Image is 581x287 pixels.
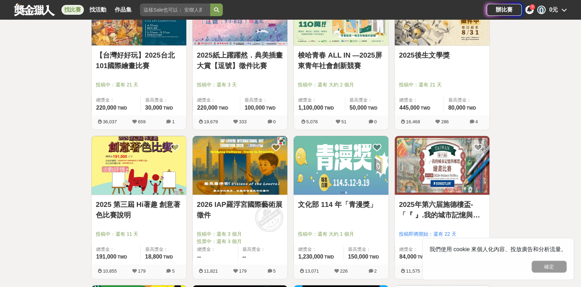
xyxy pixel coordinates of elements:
[197,81,283,89] span: 投稿中：還有 3 天
[294,136,388,195] img: Cover Image
[532,261,567,273] button: 確定
[399,199,485,220] a: 2025年第六届施德樓盃-「『 』.我的城市記憶與鄉愁」繪畫比賽
[197,246,234,253] span: 總獎金：
[298,230,384,238] span: 投稿中：還有 大約 1 個月
[112,5,134,15] a: 作品集
[395,136,489,195] a: Cover Image
[399,81,485,89] span: 投稿中：還有 21 天
[96,199,182,220] a: 2025 第三屆 Hi著趣 創意著色比賽說明
[242,246,283,253] span: 最高獎金：
[138,119,146,124] span: 659
[406,268,420,274] span: 11,575
[273,268,275,274] span: 5
[103,119,117,124] span: 36,037
[395,136,489,195] img: Cover Image
[298,50,384,71] a: 梭哈青春 ALL IN —2025屏東青年社會創新競賽
[348,246,384,253] span: 最高獎金：
[448,97,485,104] span: 最高獎金：
[172,119,174,124] span: 1
[193,136,287,195] a: Cover Image
[266,106,275,111] span: TWD
[145,254,162,260] span: 18,800
[399,254,416,260] span: 84,000
[163,106,173,111] span: TWD
[369,255,379,260] span: TWD
[92,136,186,195] a: Cover Image
[96,50,182,71] a: 【台灣好好玩】2025台北101國際繪畫比賽
[204,119,218,124] span: 19,679
[531,5,533,9] span: 9
[204,268,218,274] span: 11,821
[163,255,173,260] span: TWD
[145,97,182,104] span: 最高獎金：
[298,246,339,253] span: 總獎金：
[197,97,236,104] span: 總獎金：
[219,106,228,111] span: TWD
[441,119,449,124] span: 286
[421,106,430,111] span: TWD
[324,106,334,111] span: TWD
[324,255,334,260] span: TWD
[245,97,283,104] span: 最高獎金：
[140,4,210,16] input: 這樣Sale也可以： 安聯人壽創意銷售法募集
[245,105,265,111] span: 100,000
[487,4,522,16] a: 辦比賽
[172,268,174,274] span: 5
[418,255,427,260] span: TWD
[298,105,323,111] span: 1,100,000
[239,268,247,274] span: 179
[399,105,420,111] span: 445,000
[103,268,117,274] span: 10,855
[340,268,348,274] span: 226
[294,136,388,195] a: Cover Image
[61,5,84,15] a: 找比賽
[197,254,201,260] span: --
[118,106,127,111] span: TWD
[96,105,116,111] span: 220,000
[305,268,319,274] span: 13,071
[87,5,109,15] a: 找活動
[96,246,136,253] span: 總獎金：
[399,50,485,60] a: 2025後生文學獎
[138,268,146,274] span: 179
[197,230,283,238] span: 投稿中：還有 3 個月
[349,97,384,104] span: 最高獎金：
[96,97,136,104] span: 總獎金：
[399,230,485,238] span: 投稿即將開始：還有 22 天
[197,50,283,71] a: 2025紙上躍躍然．典美插畫大賞【逗號】徵件比賽
[298,97,341,104] span: 總獎金：
[96,254,116,260] span: 191,000
[197,238,283,245] span: 投票中：還有 3 個月
[92,136,186,195] img: Cover Image
[348,254,368,260] span: 150,000
[242,254,246,260] span: --
[537,6,546,14] div: 0
[368,106,377,111] span: TWD
[273,119,275,124] span: 0
[197,199,283,220] a: 2026 IAP羅浮宮國際藝術展徵件
[298,199,384,210] a: 文化部 114 年「青漫獎」
[399,246,438,253] span: 總獎金：
[306,119,318,124] span: 5,078
[399,97,439,104] span: 總獎金：
[298,81,384,89] span: 投稿中：還有 大約 2 個月
[193,136,287,195] img: Cover Image
[429,246,567,252] span: 我們使用 cookie 來個人化內容、投放廣告和分析流量。
[298,254,323,260] span: 1,230,000
[406,119,420,124] span: 16,468
[374,268,376,274] span: 2
[145,105,162,111] span: 30,000
[239,119,247,124] span: 333
[96,230,182,238] span: 投稿中：還有 11 天
[145,246,182,253] span: 最高獎金：
[475,119,478,124] span: 4
[448,105,465,111] span: 80,000
[466,106,476,111] span: TWD
[118,255,127,260] span: TWD
[349,105,367,111] span: 50,000
[341,119,346,124] span: 51
[197,105,218,111] span: 220,000
[374,119,376,124] span: 0
[96,81,182,89] span: 投稿中：還有 21 天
